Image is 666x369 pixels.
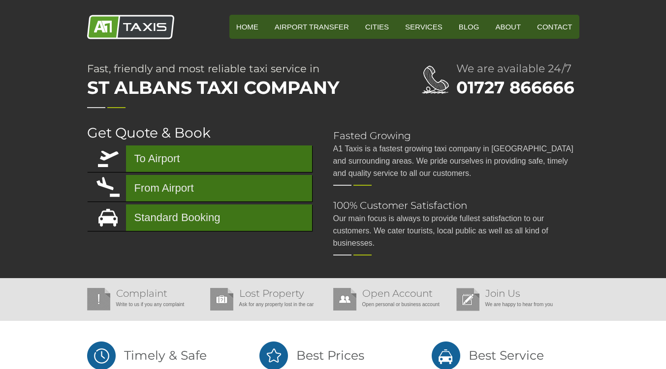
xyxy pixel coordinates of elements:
[87,204,312,231] a: Standard Booking
[485,287,520,299] a: Join Us
[456,63,579,74] h2: We are available 24/7
[87,298,205,311] p: Write to us if you any complaint
[87,15,174,39] img: A1 Taxis
[116,287,167,299] a: Complaint
[87,175,312,201] a: From Airport
[87,288,110,311] img: Complaint
[398,15,449,39] a: Services
[268,15,356,39] a: Airport Transfer
[488,15,528,39] a: About
[87,74,382,101] span: St Albans Taxi Company
[530,15,579,39] a: Contact
[333,298,451,311] p: Open personal or business account
[239,287,304,299] a: Lost Property
[362,287,433,299] a: Open Account
[358,15,396,39] a: Cities
[333,212,579,249] p: Our main focus is always to provide fullest satisfaction to our customers. We cater tourists, loc...
[87,126,314,140] h2: Get Quote & Book
[210,298,328,311] p: Ask for any property lost in the car
[87,63,382,101] h1: Fast, friendly and most reliable taxi service in
[333,142,579,179] p: A1 Taxis is a fastest growing taxi company in [GEOGRAPHIC_DATA] and surrounding areas. We pride o...
[456,298,574,311] p: We are happy to hear from you
[229,15,265,39] a: HOME
[87,145,312,172] a: To Airport
[333,288,356,311] img: Open Account
[210,288,233,311] img: Lost Property
[452,15,486,39] a: Blog
[456,288,479,311] img: Join Us
[333,131,579,141] h2: Fasted Growing
[456,77,574,98] a: 01727 866666
[333,200,579,210] h2: 100% Customer Satisfaction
